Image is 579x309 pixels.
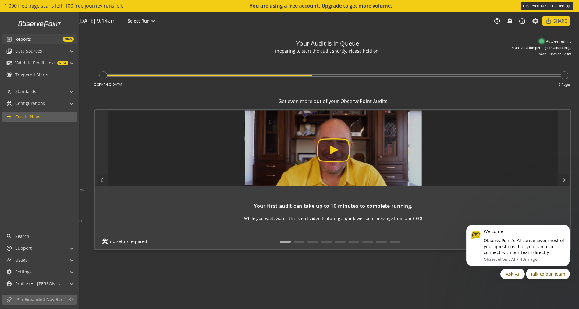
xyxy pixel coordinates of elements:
div: Calculating... [551,45,571,50]
span: 1,000 free page scans left, 100 free journey runs left [5,2,123,9]
mat-icon: expand_more [150,17,157,25]
iframe: Intercom notifications message [457,219,579,283]
mat-icon: settings [6,269,12,275]
span: Reports [15,36,31,42]
span: Share [553,16,567,26]
div: Your first audit can take up to 10 minutes to complete running. [101,203,565,210]
mat-expansion-panel-header: Validate Email LinksNEW [2,58,77,68]
mat-icon: help_outline [494,18,500,24]
mat-expansion-panel-header: Data Sources [2,46,77,56]
span: Validate Email Links [15,60,56,66]
div: no setup required [101,238,147,245]
span: Configurations [15,100,45,106]
mat-icon: library_books [6,48,12,54]
span: Select Run [128,18,150,24]
span: Pin Expanded Nav Bar [16,297,66,303]
mat-icon: architecture [6,89,12,95]
mat-expansion-panel-header: Support [2,243,77,253]
button: Share [542,16,570,26]
img: slide image [108,110,558,186]
div: Get even more out of your ObservePoint Audits [94,98,571,105]
span: NEW [63,37,74,42]
div: In [GEOGRAPHIC_DATA] [84,82,122,87]
div: Auto-refreshing [539,39,571,44]
span: NEW [57,61,68,65]
div: 2 sec [564,51,571,56]
span: Support [15,245,32,251]
a: Search [2,231,77,241]
mat-expansion-panel-header: Settings [2,267,77,277]
a: ReportsNEW [2,34,77,44]
mat-expansion-panel-header: Profile (Hi, [PERSON_NAME]!) [2,279,77,289]
span: Create New... [15,114,43,120]
a: Create New... [2,112,77,122]
span: Triggered Alerts [15,72,48,78]
span: Profile (Hi, [PERSON_NAME]!) [15,281,64,287]
mat-icon: construction [101,238,108,245]
mat-icon: add_alert [506,17,513,23]
mat-expansion-panel-header: Configurations [2,98,77,109]
mat-expansion-panel-header: Usage [2,255,77,265]
span: Data Sources [15,48,42,54]
div: Scan Duration: [539,51,563,56]
mat-icon: add [6,114,12,120]
mat-icon: ios_share [545,18,552,24]
div: You are using a free account. Upgrade to get more volume. [250,2,393,9]
span: While you wait, watch this short video featuring a quick welcome message from our CEO! [244,216,422,221]
span: Usage [15,257,28,263]
mat-icon: info_outline [519,18,526,25]
mat-icon: arrow_forward [557,174,569,186]
div: Scan Duration per Page: [512,45,550,50]
div: Your Audit is in Queue [296,39,359,48]
mat-icon: account_circle [6,281,12,287]
mat-icon: search [6,233,12,239]
span: Standards [15,89,36,95]
mat-icon: list_alt [6,36,12,42]
span: Settings [15,269,32,275]
mat-icon: arrow_back [97,174,109,186]
mat-icon: keyboard_double_arrow_right [565,3,571,9]
mat-icon: notifications_active [6,72,12,78]
mat-icon: mark_email_read [6,60,12,66]
button: Select Run [126,17,158,25]
span: Search [15,233,29,239]
mat-icon: multiline_chart [6,257,12,263]
a: UPGRADE MY ACCOUNT [521,2,573,10]
mat-icon: help_outline [6,245,12,251]
a: Triggered Alerts [2,70,77,80]
div: 0 Pages [559,82,570,87]
mat-expansion-panel-header: Standards [2,86,77,97]
mat-icon: construction [6,100,12,106]
div: Preparing to start the audit shortly. Please hold on. [275,48,380,54]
